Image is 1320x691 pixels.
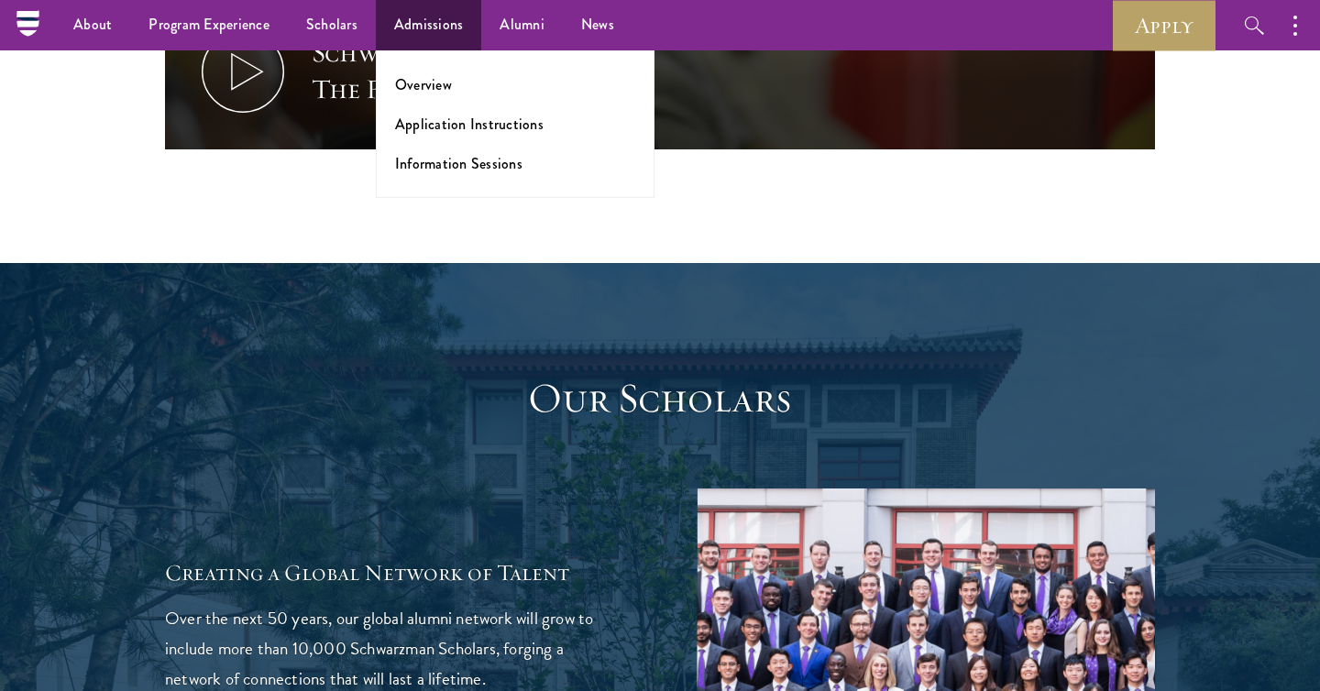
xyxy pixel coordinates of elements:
[395,74,452,95] a: Overview
[376,373,944,424] h3: Our Scholars
[165,557,623,588] h2: Creating a Global Network of Talent
[395,114,544,135] a: Application Instructions
[395,153,522,174] a: Information Sessions
[312,35,651,108] div: Schwarzman Scholars: The Founding Story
